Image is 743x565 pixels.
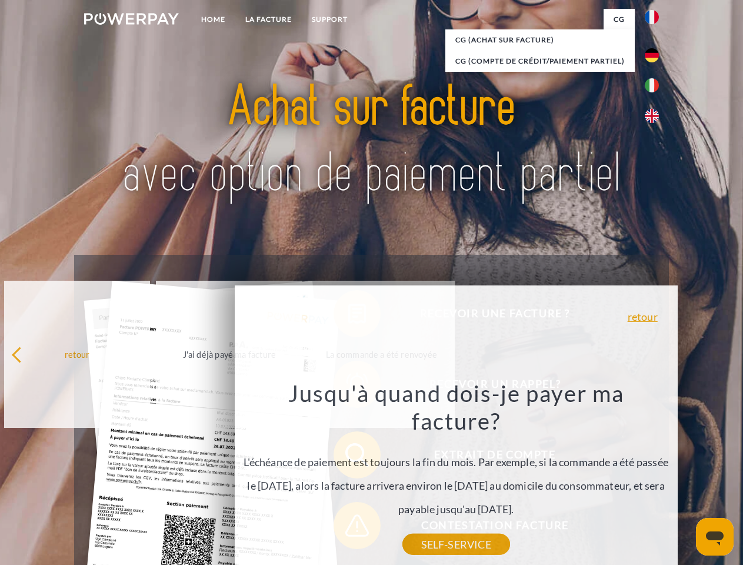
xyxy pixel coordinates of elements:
h3: Jusqu'à quand dois-je payer ma facture? [241,379,671,436]
img: title-powerpay_fr.svg [112,56,631,225]
div: J'ai déjà payé ma facture [163,346,295,362]
img: it [645,78,659,92]
a: CG (Compte de crédit/paiement partiel) [445,51,635,72]
img: fr [645,10,659,24]
iframe: Bouton de lancement de la fenêtre de messagerie [696,518,734,556]
a: SELF-SERVICE [402,534,510,555]
img: de [645,48,659,62]
div: L'échéance de paiement est toujours la fin du mois. Par exemple, si la commande a été passée le [... [241,379,671,544]
a: CG (achat sur facture) [445,29,635,51]
div: retour [11,346,144,362]
a: Support [302,9,358,30]
a: Home [191,9,235,30]
img: logo-powerpay-white.svg [84,13,179,25]
img: en [645,109,659,123]
a: CG [604,9,635,30]
a: retour [628,311,658,322]
a: LA FACTURE [235,9,302,30]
